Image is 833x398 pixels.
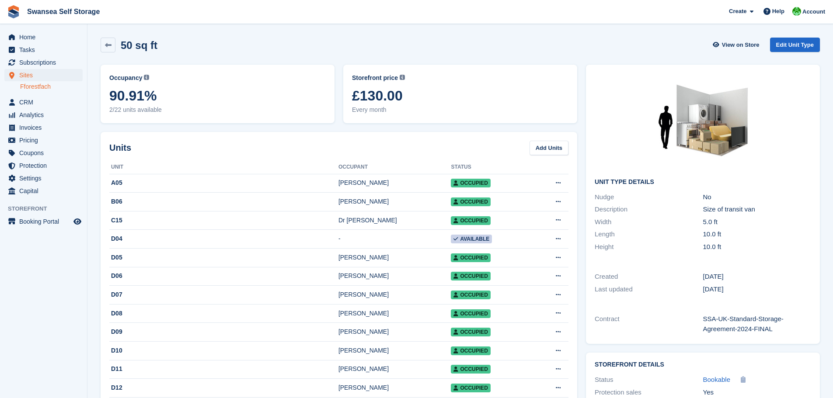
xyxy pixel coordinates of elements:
span: View on Store [722,41,760,49]
a: menu [4,185,83,197]
span: CRM [19,96,72,108]
div: C15 [109,216,338,225]
span: Analytics [19,109,72,121]
span: Occupancy [109,73,142,83]
a: Swansea Self Storage [24,4,103,19]
div: D08 [109,309,338,318]
span: Occupied [451,179,490,187]
div: Size of transit van [703,204,811,215]
h2: Storefront Details [595,361,811,368]
th: Status [451,160,537,174]
img: Andrew Robbins [792,7,801,16]
div: Yes [703,388,811,398]
a: menu [4,147,83,159]
span: Occupied [451,365,490,374]
div: D11 [109,364,338,374]
a: Add Units [530,141,568,155]
div: Status [595,375,703,385]
div: [PERSON_NAME] [338,290,451,299]
div: [PERSON_NAME] [338,364,451,374]
a: menu [4,96,83,108]
div: B06 [109,197,338,206]
a: Fforestfach [20,83,83,91]
span: Tasks [19,44,72,56]
span: Every month [352,105,568,114]
div: A05 [109,178,338,187]
img: icon-info-grey-7440780725fd019a000dd9b08b2336e03edf1995a4989e88bcd33f0948082b44.svg [400,75,405,80]
a: Edit Unit Type [770,38,820,52]
div: D06 [109,271,338,280]
div: Nudge [595,192,703,202]
div: 5.0 ft [703,217,811,227]
div: Description [595,204,703,215]
a: Preview store [72,216,83,227]
div: [PERSON_NAME] [338,346,451,355]
span: Help [772,7,784,16]
span: Occupied [451,291,490,299]
span: 2/22 units available [109,105,326,114]
span: Storefront price [352,73,398,83]
img: stora-icon-8386f47178a22dfd0bd8f6a31ec36ba5ce8667c1dd55bd0f319d3a0aa187defe.svg [7,5,20,18]
div: [PERSON_NAME] [338,327,451,336]
div: Last updated [595,284,703,294]
div: D12 [109,383,338,392]
span: Occupied [451,253,490,262]
span: Occupied [451,216,490,225]
a: menu [4,31,83,43]
span: Create [729,7,746,16]
div: [PERSON_NAME] [338,271,451,280]
span: Occupied [451,197,490,206]
span: 90.91% [109,88,326,104]
div: Protection sales [595,388,703,398]
h2: 50 sq ft [121,39,157,51]
span: Booking Portal [19,215,72,228]
a: menu [4,44,83,56]
span: Subscriptions [19,56,72,69]
div: [PERSON_NAME] [338,178,451,187]
th: Occupant [338,160,451,174]
div: D10 [109,346,338,355]
div: Contract [595,314,703,334]
a: menu [4,215,83,228]
span: Occupied [451,384,490,392]
span: Protection [19,159,72,172]
div: [PERSON_NAME] [338,253,451,262]
div: SSA-UK-Standard-Storage-Agreement-2024-FINAL [703,314,811,334]
img: icon-info-grey-7440780725fd019a000dd9b08b2336e03edf1995a4989e88bcd33f0948082b44.svg [144,75,149,80]
h2: Units [109,141,131,154]
span: Occupied [451,309,490,318]
span: Capital [19,185,72,197]
a: menu [4,172,83,184]
div: Height [595,242,703,252]
a: menu [4,159,83,172]
div: Created [595,272,703,282]
span: Coupons [19,147,72,159]
span: Occupied [451,272,490,280]
div: Dr [PERSON_NAME] [338,216,451,225]
span: Bookable [703,376,731,383]
span: Account [802,7,825,16]
h2: Unit Type details [595,179,811,186]
span: Available [451,235,492,243]
span: Occupied [451,328,490,336]
th: Unit [109,160,338,174]
td: - [338,230,451,249]
span: Sites [19,69,72,81]
a: menu [4,134,83,146]
div: D04 [109,234,338,243]
a: menu [4,121,83,134]
div: D05 [109,253,338,262]
a: menu [4,69,83,81]
div: [PERSON_NAME] [338,309,451,318]
span: Pricing [19,134,72,146]
div: 10.0 ft [703,229,811,239]
a: menu [4,109,83,121]
img: 50-sqft-unit.jpg [638,73,769,172]
span: Occupied [451,346,490,355]
div: D07 [109,290,338,299]
a: Bookable [703,375,731,385]
div: [PERSON_NAME] [338,197,451,206]
span: Home [19,31,72,43]
div: No [703,192,811,202]
span: Storefront [8,204,87,213]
